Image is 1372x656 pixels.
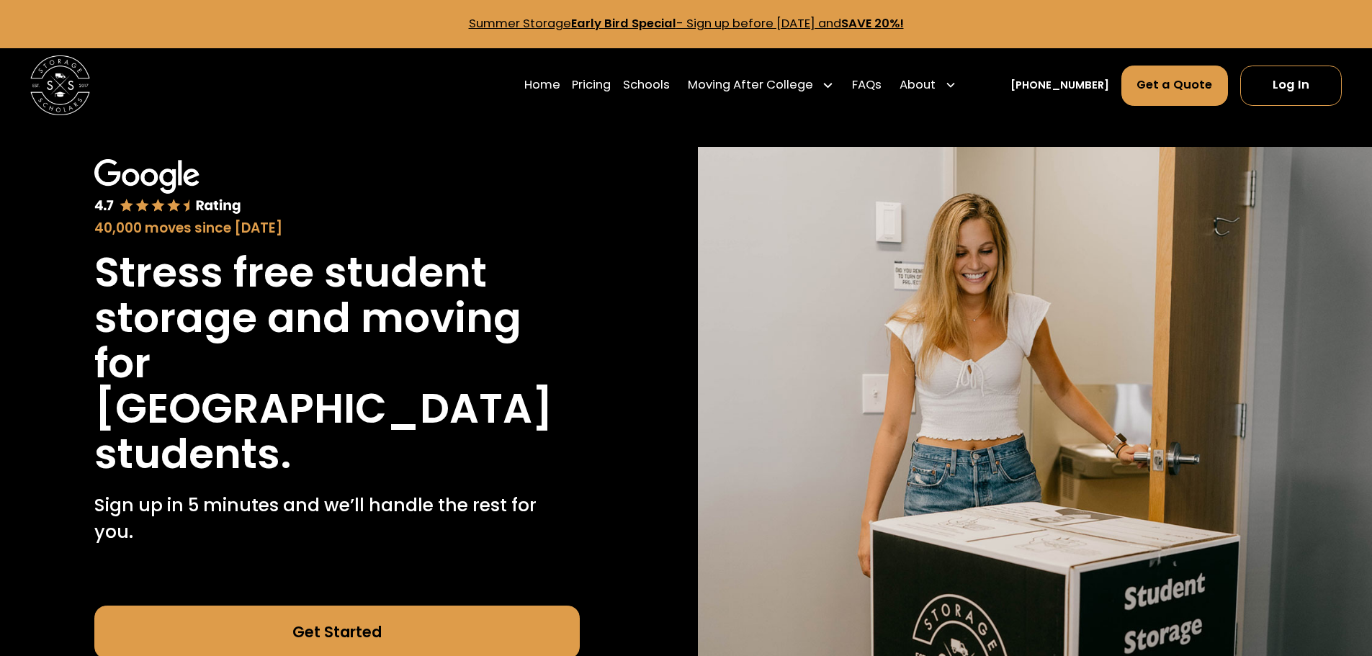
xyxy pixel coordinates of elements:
[94,492,580,546] p: Sign up in 5 minutes and we’ll handle the rest for you.
[688,76,813,94] div: Moving After College
[94,250,580,386] h1: Stress free student storage and moving for
[30,55,90,115] img: Storage Scholars main logo
[900,76,936,94] div: About
[94,159,241,215] img: Google 4.7 star rating
[571,15,676,32] strong: Early Bird Special
[94,431,292,477] h1: students.
[1121,66,1229,106] a: Get a Quote
[1240,66,1342,106] a: Log In
[852,64,882,106] a: FAQs
[623,64,670,106] a: Schools
[524,64,560,106] a: Home
[94,218,580,238] div: 40,000 moves since [DATE]
[894,64,963,106] div: About
[572,64,611,106] a: Pricing
[469,15,904,32] a: Summer StorageEarly Bird Special- Sign up before [DATE] andSAVE 20%!
[94,386,553,431] h1: [GEOGRAPHIC_DATA]
[1010,78,1109,94] a: [PHONE_NUMBER]
[841,15,904,32] strong: SAVE 20%!
[682,64,840,106] div: Moving After College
